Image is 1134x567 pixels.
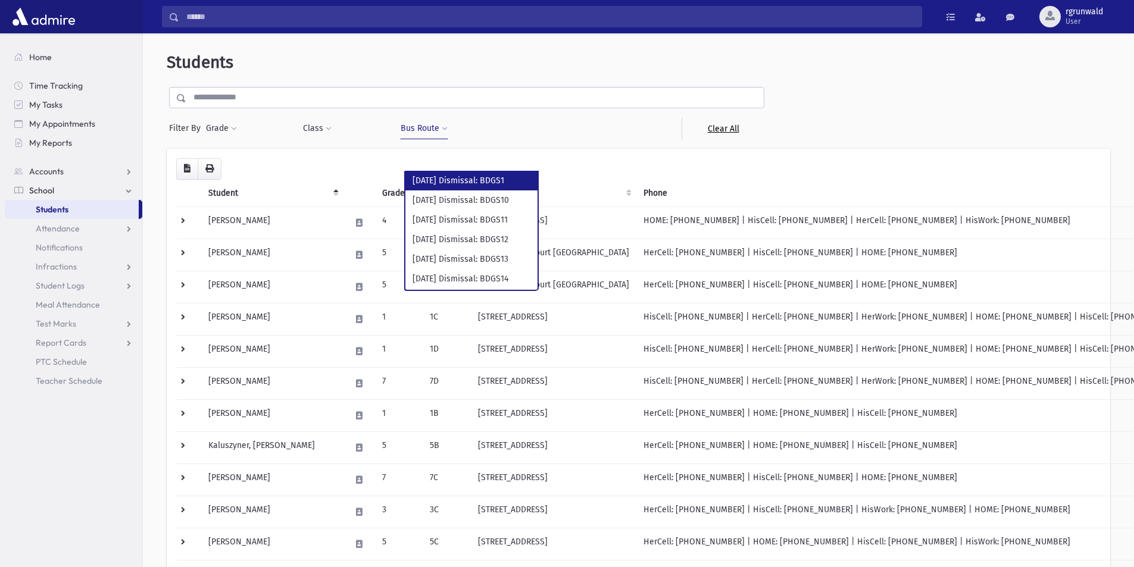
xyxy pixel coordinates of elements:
[36,318,76,329] span: Test Marks
[5,76,142,95] a: Time Tracking
[29,52,52,62] span: Home
[405,249,538,269] li: [DATE] Dismissal: BDGS13
[201,431,343,463] td: Kaluszyner, [PERSON_NAME]
[375,431,423,463] td: 5
[375,180,423,207] th: Grade: activate to sort column ascending
[169,122,205,134] span: Filter By
[375,528,423,560] td: 5
[471,399,636,431] td: [STREET_ADDRESS]
[405,269,538,289] li: [DATE] Dismissal: BDGS14
[36,204,68,215] span: Students
[471,239,636,271] td: 1277 Precious Court [GEOGRAPHIC_DATA]
[29,80,83,91] span: Time Tracking
[5,95,142,114] a: My Tasks
[201,399,343,431] td: [PERSON_NAME]
[36,356,87,367] span: PTC Schedule
[201,496,343,528] td: [PERSON_NAME]
[10,5,78,29] img: AdmirePro
[201,271,343,303] td: [PERSON_NAME]
[423,367,471,399] td: 7D
[36,223,80,234] span: Attendance
[375,367,423,399] td: 7
[375,271,423,303] td: 5
[375,399,423,431] td: 1
[205,118,238,139] button: Grade
[5,48,142,67] a: Home
[375,239,423,271] td: 5
[405,230,538,249] li: [DATE] Dismissal: BDGS12
[471,367,636,399] td: [STREET_ADDRESS]
[471,180,636,207] th: Address: activate to sort column ascending
[201,303,343,335] td: [PERSON_NAME]
[5,333,142,352] a: Report Cards
[302,118,332,139] button: Class
[400,118,448,139] button: Bus Route
[405,190,538,210] li: [DATE] Dismissal: BDGS10
[36,280,85,291] span: Student Logs
[5,114,142,133] a: My Appointments
[471,303,636,335] td: [STREET_ADDRESS]
[36,242,83,253] span: Notifications
[201,206,343,239] td: [PERSON_NAME]
[5,238,142,257] a: Notifications
[36,299,100,310] span: Meal Attendance
[201,528,343,560] td: [PERSON_NAME]
[423,399,471,431] td: 1B
[405,210,538,230] li: [DATE] Dismissal: BDGS11
[167,52,233,72] span: Students
[471,463,636,496] td: [STREET_ADDRESS]
[5,200,139,219] a: Students
[423,463,471,496] td: 7C
[201,335,343,367] td: [PERSON_NAME]
[5,371,142,390] a: Teacher Schedule
[29,166,64,177] span: Accounts
[36,261,77,272] span: Infractions
[5,133,142,152] a: My Reports
[36,337,86,348] span: Report Cards
[5,295,142,314] a: Meal Attendance
[405,289,538,308] li: [DATE] Dismissal: BDGS17
[1066,17,1103,26] span: User
[29,118,95,129] span: My Appointments
[471,206,636,239] td: [STREET_ADDRESS]
[179,6,921,27] input: Search
[5,162,142,181] a: Accounts
[471,528,636,560] td: [STREET_ADDRESS]
[201,239,343,271] td: [PERSON_NAME]
[5,276,142,295] a: Student Logs
[29,99,63,110] span: My Tasks
[201,180,343,207] th: Student: activate to sort column descending
[423,303,471,335] td: 1C
[471,431,636,463] td: [STREET_ADDRESS]
[375,206,423,239] td: 4
[5,257,142,276] a: Infractions
[29,137,72,148] span: My Reports
[471,335,636,367] td: [STREET_ADDRESS]
[423,496,471,528] td: 3C
[423,528,471,560] td: 5C
[36,375,102,386] span: Teacher Schedule
[423,335,471,367] td: 1D
[201,367,343,399] td: [PERSON_NAME]
[29,185,54,196] span: School
[1066,7,1103,17] span: rgrunwald
[5,314,142,333] a: Test Marks
[5,352,142,371] a: PTC Schedule
[375,496,423,528] td: 3
[176,158,198,180] button: CSV
[423,431,471,463] td: 5B
[375,335,423,367] td: 1
[5,219,142,238] a: Attendance
[682,118,764,139] a: Clear All
[198,158,221,180] button: Print
[471,496,636,528] td: [STREET_ADDRESS]
[5,181,142,200] a: School
[201,463,343,496] td: [PERSON_NAME]
[375,463,423,496] td: 7
[471,271,636,303] td: 1277 Precious Court [GEOGRAPHIC_DATA]
[405,171,538,190] li: [DATE] Dismissal: BDGS1
[375,303,423,335] td: 1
